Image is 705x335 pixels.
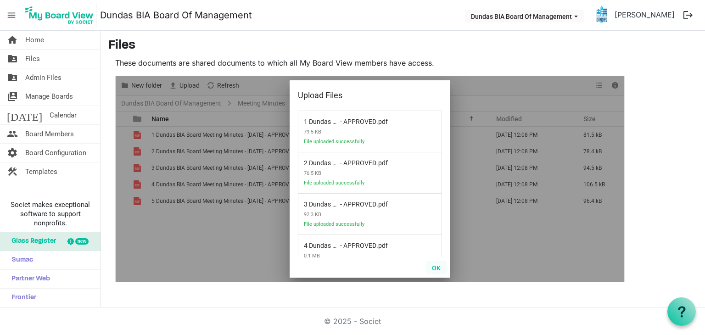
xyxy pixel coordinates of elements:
[7,50,18,68] span: folder_shared
[115,57,625,68] p: These documents are shared documents to which all My Board View members have access.
[7,144,18,162] span: settings
[25,125,74,143] span: Board Members
[7,125,18,143] span: people
[25,31,44,49] span: Home
[22,4,100,27] a: My Board View Logo
[7,289,36,307] span: Frontier
[304,139,400,150] span: File uploaded successfully
[304,195,376,208] span: 3 Dundas BIA Board Meeting Minutes - March 27 2025 - APPROVED.pdf
[304,167,400,180] span: 76.5 KB
[304,180,400,191] span: File uploaded successfully
[100,6,252,24] a: Dundas BIA Board Of Management
[298,89,413,102] div: Upload Files
[7,162,18,181] span: construction
[304,154,376,167] span: 2 Dundas BIA Board Meeting Minutes - Feb 27 2025 - APPROVED.pdf
[7,232,56,251] span: Glass Register
[25,50,40,68] span: Files
[7,251,33,269] span: Sumac
[304,221,400,233] span: File uploaded successfully
[304,112,376,125] span: 1 Dundas BIA Board Meeting Minutes - Jan 28 2025 - APPROVED.pdf
[304,208,400,221] span: 92.3 KB
[25,68,62,87] span: Admin Files
[3,6,20,24] span: menu
[7,68,18,87] span: folder_shared
[75,238,89,245] div: new
[304,125,400,139] span: 79.5 KB
[25,162,57,181] span: Templates
[50,106,77,124] span: Calendar
[7,87,18,106] span: switch_account
[611,6,678,24] a: [PERSON_NAME]
[304,236,376,249] span: 4 Dundas BIA Board Meeting Minutes - May 6 2025 - APPROVED.pdf
[25,144,86,162] span: Board Configuration
[678,6,698,25] button: logout
[7,31,18,49] span: home
[25,87,73,106] span: Manage Boards
[4,200,96,228] span: Societ makes exceptional software to support nonprofits.
[426,261,447,274] button: OK
[7,106,42,124] span: [DATE]
[304,249,400,262] span: 0.1 MB
[465,10,584,22] button: Dundas BIA Board Of Management dropdownbutton
[108,38,698,54] h3: Files
[593,6,611,24] img: k80_sZWIFpwpd8fGWuVzQbmPtyU9V2cGww02w_GQD-CIWGHCbkYgI-BFf0gJQ4UnZDiyldBlIr5k_NxkZZkN1g_thumb.png
[22,4,96,27] img: My Board View Logo
[324,317,381,326] a: © 2025 - Societ
[7,270,50,288] span: Partner Web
